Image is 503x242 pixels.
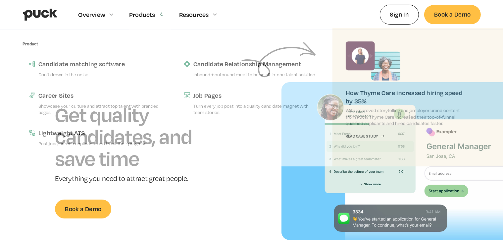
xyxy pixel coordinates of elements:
[55,103,212,169] h1: Get quality candidates, and save time
[38,102,164,115] p: Showcase your culture and attract top talent with branded pages
[38,140,164,147] p: Post jobs, screen applicants and track their progress
[38,91,164,99] div: Career Sites
[23,122,171,153] a: Lightweight ATSPost jobs, screen applicants and track their progress
[177,84,326,122] a: Job PagesTurn every job post into a quality candidate magnet with team stories
[38,129,164,137] div: Lightweight ATS
[38,71,164,78] p: Don’t drown in the noise
[332,28,481,166] a: How Thyme Care increased hiring speed by 35%With improved storytelling and employer brand content...
[179,11,209,18] div: Resources
[193,60,319,68] div: Candidate Relationship Management
[380,5,419,24] a: Sign In
[346,107,468,126] p: With improved storytelling and employer brand content from Puck, Thyme Care increased their top-o...
[78,11,106,18] div: Overview
[424,5,480,24] a: Book a Demo
[129,11,155,18] div: Products
[55,174,212,184] p: Everything you need to attract great people.
[193,71,319,78] p: Inbound + outbound meet to be an all-in-one talent solution
[346,89,468,105] div: How Thyme Care increased hiring speed by 35%
[23,53,171,84] a: Candidate matching softwareDon’t drown in the noise
[23,84,171,122] a: Career SitesShowcase your culture and attract top talent with branded pages
[23,41,38,46] div: Product
[55,200,111,218] a: Book a Demo
[346,134,378,139] div: Read Case Study
[193,91,319,99] div: Job Pages
[177,53,326,84] a: Candidate Relationship ManagementInbound + outbound meet to be an all-in-one talent solution
[193,102,319,115] p: Turn every job post into a quality candidate magnet with team stories
[38,60,164,68] div: Candidate matching software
